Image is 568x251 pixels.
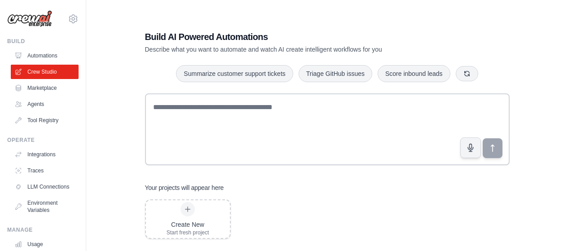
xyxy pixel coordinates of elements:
a: Environment Variables [11,196,79,217]
div: Start fresh project [167,229,209,236]
a: Crew Studio [11,65,79,79]
h1: Build AI Powered Automations [145,31,447,43]
a: Marketplace [11,81,79,95]
div: Operate [7,137,79,144]
button: Score inbound leads [378,65,450,82]
p: Describe what you want to automate and watch AI create intelligent workflows for you [145,45,447,54]
a: Tool Registry [11,113,79,128]
div: Manage [7,226,79,233]
a: Integrations [11,147,79,162]
h3: Your projects will appear here [145,183,224,192]
a: Automations [11,48,79,63]
img: Logo [7,10,52,27]
div: Create New [167,220,209,229]
button: Summarize customer support tickets [176,65,293,82]
a: Agents [11,97,79,111]
a: LLM Connections [11,180,79,194]
div: Build [7,38,79,45]
button: Get new suggestions [456,66,478,81]
button: Triage GitHub issues [299,65,372,82]
a: Traces [11,163,79,178]
button: Click to speak your automation idea [460,137,481,158]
